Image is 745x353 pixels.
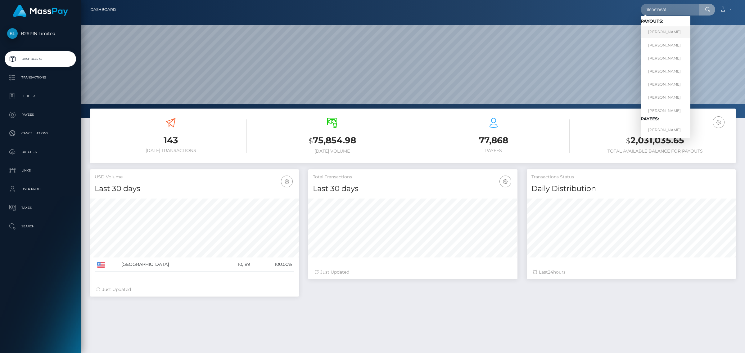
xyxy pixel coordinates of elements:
img: B2SPIN Limited [7,28,18,39]
a: User Profile [5,181,76,197]
h6: [DATE] Volume [256,149,408,154]
p: Cancellations [7,129,74,138]
h6: Payouts: [641,19,690,24]
a: [PERSON_NAME] [641,92,690,103]
small: $ [309,136,313,145]
p: Search [7,222,74,231]
h5: Total Transactions [313,174,512,180]
span: 24 [548,269,553,275]
p: Ledger [7,92,74,101]
td: [GEOGRAPHIC_DATA] [119,257,220,272]
a: Cancellations [5,126,76,141]
p: Batches [7,147,74,157]
h3: 75,854.98 [256,134,408,147]
h4: Last 30 days [95,183,294,194]
a: [PERSON_NAME] [641,79,690,90]
h3: 77,868 [418,134,570,146]
p: Payees [7,110,74,119]
div: Just Updated [96,286,293,293]
h6: [DATE] Transactions [95,148,247,153]
a: [PERSON_NAME] [641,39,690,51]
p: User Profile [7,185,74,194]
p: Taxes [7,203,74,212]
div: Just Updated [314,269,511,275]
small: $ [626,136,630,145]
p: Links [7,166,74,175]
a: Dashboard [90,3,116,16]
a: Search [5,219,76,234]
h6: Payees: [641,116,690,122]
td: 10,189 [220,257,252,272]
a: [PERSON_NAME] [641,65,690,77]
a: Transactions [5,70,76,85]
h6: Total Available Balance for Payouts [579,149,731,154]
p: Transactions [7,73,74,82]
a: Taxes [5,200,76,216]
a: Payees [5,107,76,123]
a: Dashboard [5,51,76,67]
h4: Daily Distribution [531,183,731,194]
span: B2SPIN Limited [5,31,76,36]
h5: Transactions Status [531,174,731,180]
a: Batches [5,144,76,160]
a: [PERSON_NAME] [641,105,690,116]
img: US.png [97,262,105,268]
div: Last hours [533,269,729,275]
a: [PERSON_NAME] [641,26,690,38]
input: Search... [641,4,699,16]
p: Dashboard [7,54,74,64]
h3: 143 [95,134,247,146]
a: Links [5,163,76,178]
img: MassPay Logo [13,5,68,17]
h6: Payees [418,148,570,153]
td: 100.00% [252,257,295,272]
h3: 2,031,035.65 [579,134,731,147]
a: [PERSON_NAME] [641,124,690,136]
a: Ledger [5,88,76,104]
a: [PERSON_NAME] [641,52,690,64]
h4: Last 30 days [313,183,512,194]
h5: USD Volume [95,174,294,180]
